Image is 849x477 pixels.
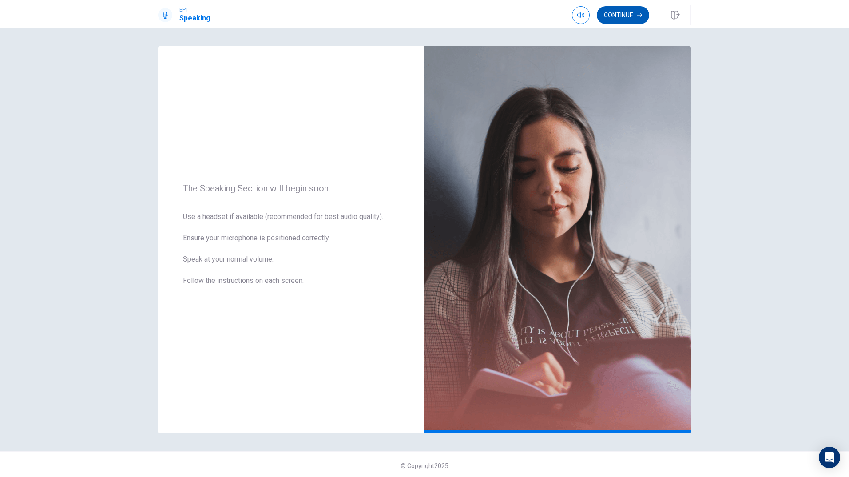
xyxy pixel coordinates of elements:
[597,6,649,24] button: Continue
[819,447,840,468] div: Open Intercom Messenger
[183,211,400,297] span: Use a headset if available (recommended for best audio quality). Ensure your microphone is positi...
[183,183,400,194] span: The Speaking Section will begin soon.
[179,13,210,24] h1: Speaking
[179,7,210,13] span: EPT
[401,462,448,469] span: © Copyright 2025
[424,46,691,433] img: speaking intro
